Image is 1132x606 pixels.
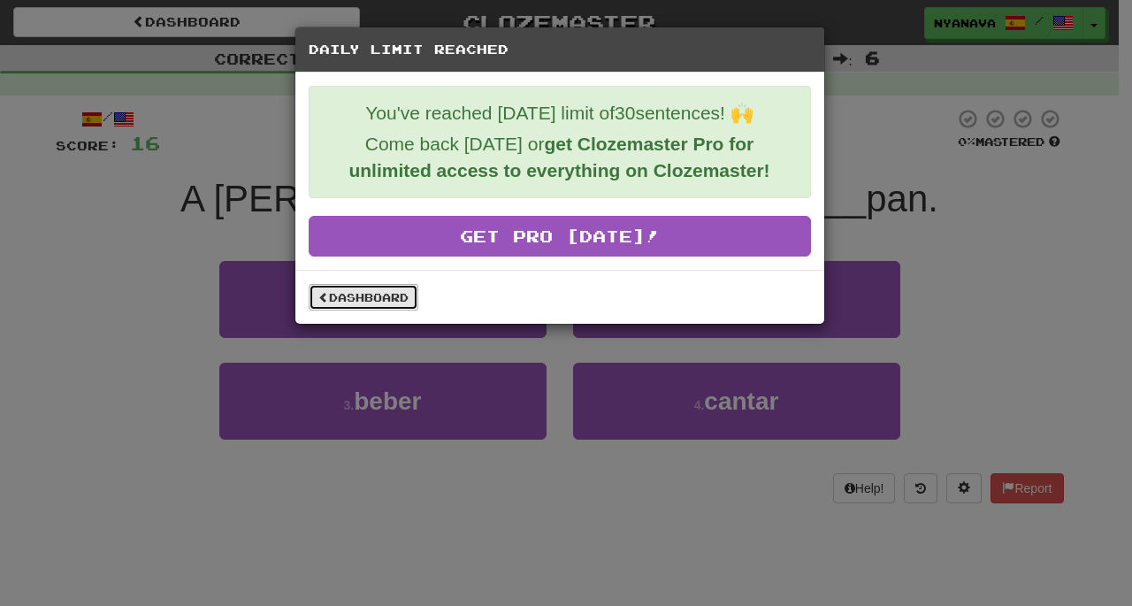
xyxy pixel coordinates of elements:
p: Come back [DATE] or [323,131,797,184]
strong: get Clozemaster Pro for unlimited access to everything on Clozemaster! [348,134,769,180]
p: You've reached [DATE] limit of 30 sentences! 🙌 [323,100,797,127]
h5: Daily Limit Reached [309,41,811,58]
a: Dashboard [309,284,418,311]
a: Get Pro [DATE]! [309,216,811,257]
